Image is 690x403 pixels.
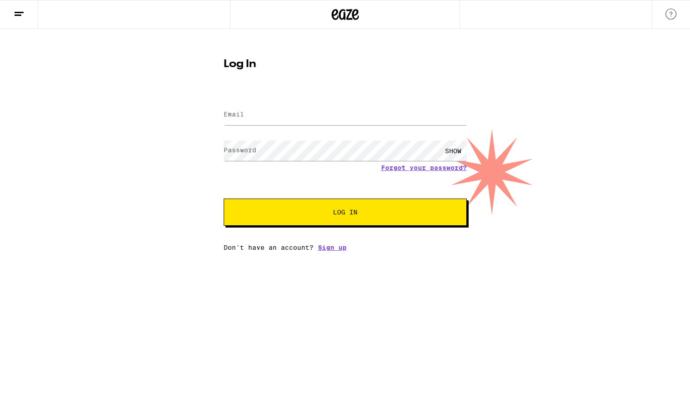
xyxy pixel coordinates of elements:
[224,199,467,226] button: Log In
[318,244,347,251] a: Sign up
[381,164,467,171] a: Forgot your password?
[440,141,467,161] div: SHOW
[224,111,244,118] label: Email
[333,209,357,215] span: Log In
[224,244,467,251] div: Don't have an account?
[224,105,467,125] input: Email
[224,146,256,154] label: Password
[224,59,467,70] h1: Log In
